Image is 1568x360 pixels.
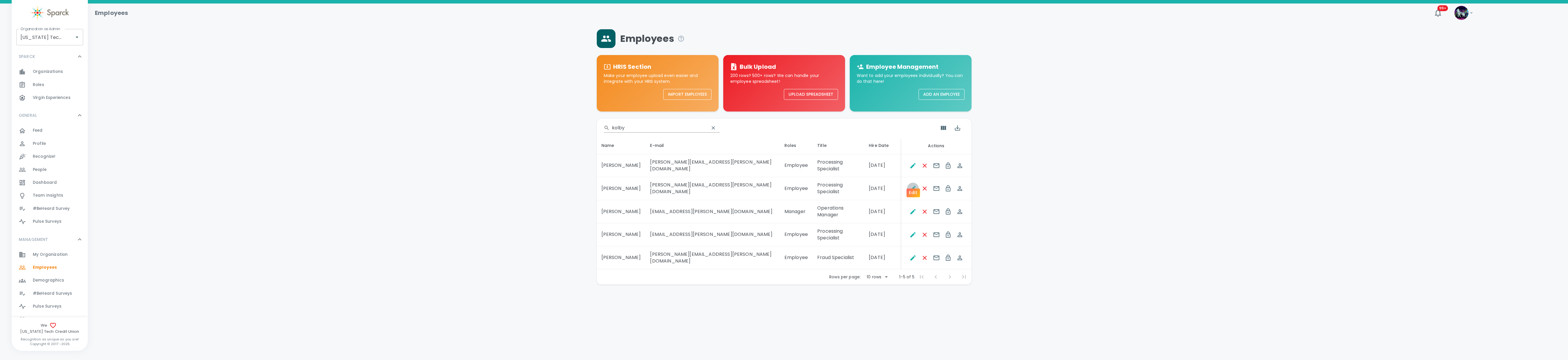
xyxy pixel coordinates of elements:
[931,183,942,194] button: Send E-mails
[899,274,914,280] p: 1-5 of 5
[33,193,63,198] span: Team Insights
[604,125,610,131] svg: Search
[784,89,838,100] button: Upload Spreadsheet
[19,54,35,59] p: SPARCK
[931,252,942,264] button: Send E-mails
[12,231,88,248] div: MANAGEMENT
[12,176,88,189] a: Dashboard
[907,188,920,197] div: Edit
[12,337,88,342] p: Recognition as unique as you are!
[12,215,88,228] a: Pulse Surveys
[907,229,919,241] button: Edit
[813,177,864,200] td: Processing Specialist
[33,180,57,186] span: Dashboard
[33,128,43,133] span: Feed
[813,200,864,223] td: Operations Manager
[869,142,896,149] div: Hire Date
[813,223,864,246] td: Processing Specialist
[12,107,88,124] div: GENERAL
[12,124,88,230] div: GENERAL
[19,112,37,118] p: GENERAL
[829,274,861,280] p: Rows per page:
[864,246,901,270] td: [DATE]
[864,154,901,177] td: [DATE]
[954,183,966,194] button: Spoof This Employee
[942,206,954,217] button: Change Password
[12,342,88,346] p: Copyright © 2017 - 2025
[12,150,88,163] div: Recognize!
[942,252,954,264] button: Change Password
[12,202,88,215] a: #BeHeard Survey
[12,65,88,78] a: Organizations
[20,26,60,31] label: Organization as Admin
[12,300,88,313] a: Pulse Surveys
[919,183,931,194] button: Remove Employee
[1454,6,1468,20] img: Picture of Sparck
[907,160,919,172] button: Edit
[33,95,71,101] span: Virgin Experiences
[620,33,685,44] span: Employees
[33,277,64,283] span: Demographics
[931,229,942,241] button: Send E-mails
[780,154,813,177] td: Employee
[710,125,716,131] svg: clear
[604,73,712,84] p: Make your employee upload even easier and integrate with your HRIS system.
[663,89,712,100] button: Import Employees
[597,200,646,223] td: [PERSON_NAME]
[33,317,59,323] span: Core Values
[12,287,88,300] a: #BeHeard Surveys
[12,137,88,150] div: Profile
[12,91,88,104] a: Virgin Experiences
[931,206,942,217] button: Send E-mails
[645,154,779,177] td: [PERSON_NAME][EMAIL_ADDRESS][PERSON_NAME][DOMAIN_NAME]
[12,124,88,137] div: Feed
[33,291,72,296] span: #BeHeard Surveys
[33,265,57,270] span: Employees
[864,200,901,223] td: [DATE]
[597,246,646,270] td: [PERSON_NAME]
[12,261,88,274] a: Employees
[12,248,88,261] div: My Organization
[645,223,779,246] td: [EMAIL_ADDRESS][PERSON_NAME][DOMAIN_NAME]
[12,189,88,202] a: Team Insights
[954,160,966,172] button: Spoof This Employee
[12,78,88,91] div: Roles
[613,62,652,71] h6: HRIS Section
[33,252,68,258] span: My Organization
[943,270,957,284] span: Next Page
[919,206,931,217] button: Remove Employee
[907,252,919,264] button: Edit
[864,177,901,200] td: [DATE]
[33,82,44,88] span: Roles
[12,65,88,107] div: SPARCK
[954,252,966,264] button: Spoof This Employee
[612,123,705,133] input: Search
[857,73,965,84] p: Want to add your employees individually? You can do that here!
[645,246,779,270] td: [PERSON_NAME][EMAIL_ADDRESS][PERSON_NAME][DOMAIN_NAME]
[707,121,720,134] button: Clear Search
[645,177,779,200] td: [PERSON_NAME][EMAIL_ADDRESS][PERSON_NAME][DOMAIN_NAME]
[919,252,931,264] button: Remove Employee
[597,223,646,246] td: [PERSON_NAME]
[942,160,954,172] button: Change Password
[730,73,838,84] p: 200 rows? 500+ rows? We can handle your employee spreadsheet!
[780,200,813,223] td: Manager
[650,142,775,149] div: E-mail
[12,163,88,176] a: People
[12,313,88,326] a: Core Values
[907,206,919,217] button: Edit
[31,6,69,20] img: Sparck logo
[33,141,46,147] span: Profile
[1431,6,1445,20] button: 99+
[936,121,950,135] button: Show Columns
[645,200,779,223] td: [EMAIL_ADDRESS][PERSON_NAME][DOMAIN_NAME]
[907,183,919,194] button: Edit
[813,154,864,177] td: Processing Specialist
[12,274,88,287] a: Demographics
